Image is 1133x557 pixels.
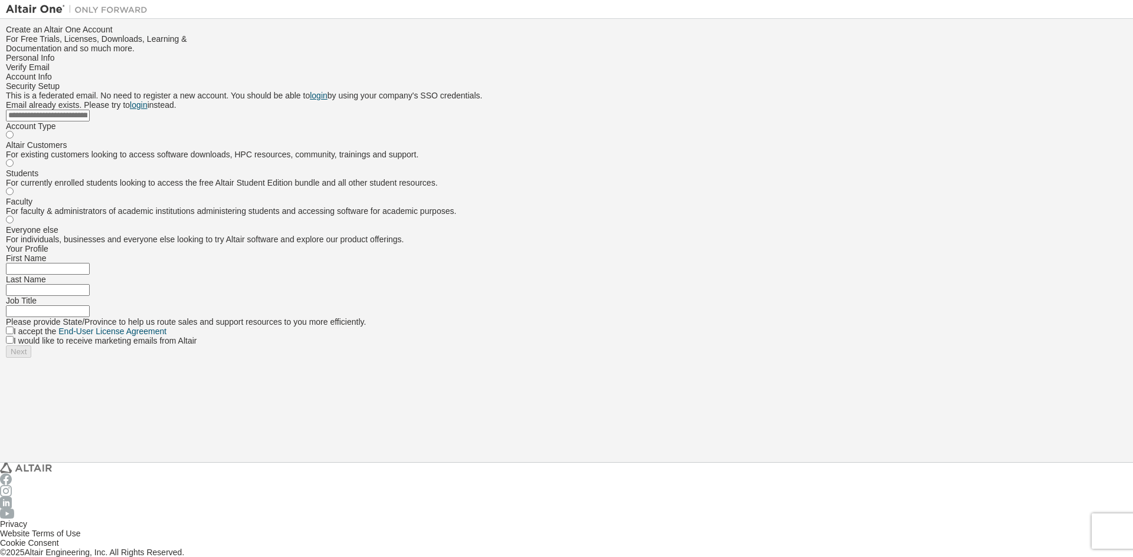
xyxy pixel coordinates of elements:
label: I accept the [14,327,166,336]
div: Faculty [6,197,1127,206]
div: Your Profile [6,244,1127,253]
div: This is a federated email. No need to register a new account. You should be able to by using your... [6,91,1127,100]
div: For Free Trials, Licenses, Downloads, Learning & Documentation and so much more. [6,34,1127,53]
div: Account Info [6,72,1127,81]
div: Read and acccept EULA to continue [6,345,1127,358]
div: Email already exists. Please try to instead. [6,100,1127,110]
div: For individuals, businesses and everyone else looking to try Altair software and explore our prod... [6,235,1127,244]
div: For currently enrolled students looking to access the free Altair Student Edition bundle and all ... [6,178,1127,187]
div: Create an Altair One Account [6,25,1127,34]
button: Next [6,345,31,358]
img: Altair One [6,4,153,15]
div: For faculty & administrators of academic institutions administering students and accessing softwa... [6,206,1127,216]
div: For existing customers looking to access software downloads, HPC resources, community, trainings ... [6,150,1127,159]
div: Personal Info [6,53,1127,62]
label: Job Title [6,296,37,305]
a: login [310,91,328,100]
label: First Name [6,253,46,263]
div: Students [6,169,1127,178]
a: End-User License Agreement [58,327,166,336]
label: Last Name [6,275,46,284]
a: login [130,100,148,110]
div: Altair Customers [6,140,1127,150]
div: Account Type [6,121,1127,131]
div: Security Setup [6,81,1127,91]
label: I would like to receive marketing emails from Altair [14,336,197,345]
div: Please provide State/Province to help us route sales and support resources to you more efficiently. [6,317,1127,327]
div: Verify Email [6,62,1127,72]
div: Everyone else [6,225,1127,235]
